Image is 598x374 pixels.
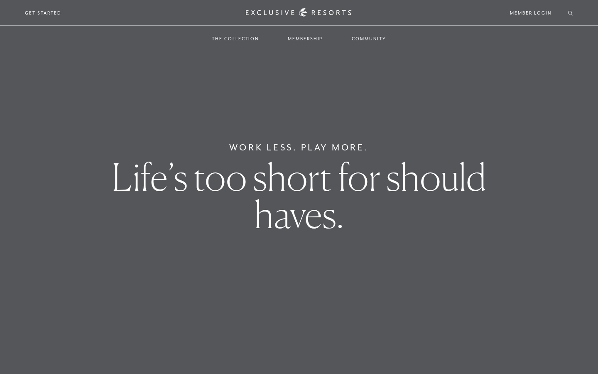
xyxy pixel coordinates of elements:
a: Membership [279,27,331,51]
a: Member Login [510,9,551,17]
a: The Collection [203,27,267,51]
h1: Life’s too short for should haves. [105,158,494,233]
a: Get Started [25,9,61,17]
a: Community [343,27,394,51]
h6: Work Less. Play More. [229,141,369,154]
